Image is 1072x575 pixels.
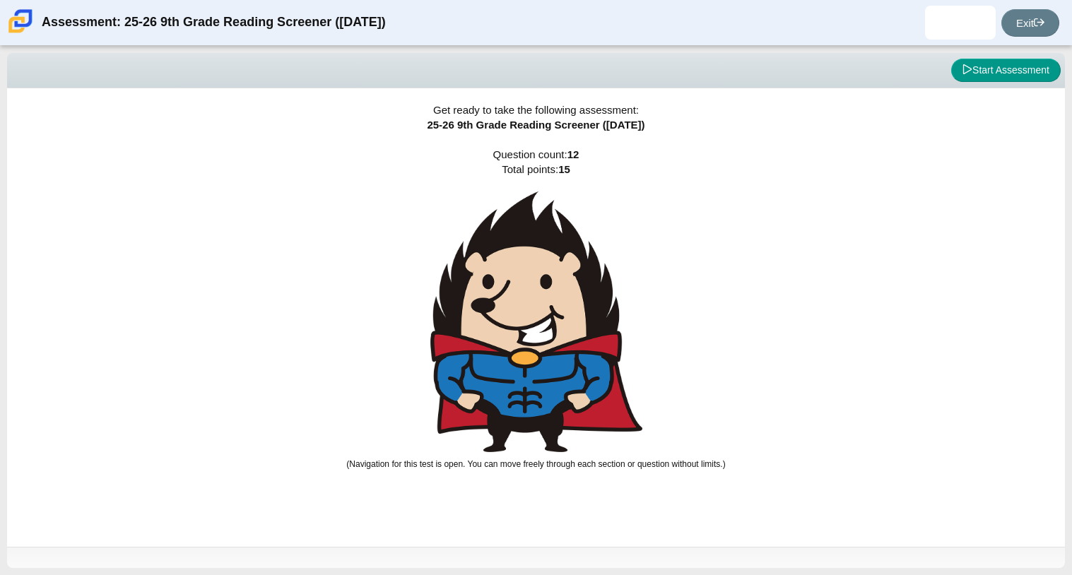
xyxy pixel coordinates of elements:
span: 25-26 9th Grade Reading Screener ([DATE]) [427,119,644,131]
img: hedgehog-super-hero.png [430,191,642,452]
span: Get ready to take the following assessment: [433,104,639,116]
small: (Navigation for this test is open. You can move freely through each section or question without l... [346,459,725,469]
b: 12 [567,148,579,160]
button: Start Assessment [951,59,1061,83]
div: Assessment: 25-26 9th Grade Reading Screener ([DATE]) [42,6,386,40]
img: Carmen School of Science & Technology [6,6,35,36]
span: Question count: Total points: [346,148,725,469]
b: 15 [558,163,570,175]
a: Carmen School of Science & Technology [6,26,35,38]
img: jhoselyn.lozanotor.bEXwnr [949,11,972,34]
a: Exit [1001,9,1059,37]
